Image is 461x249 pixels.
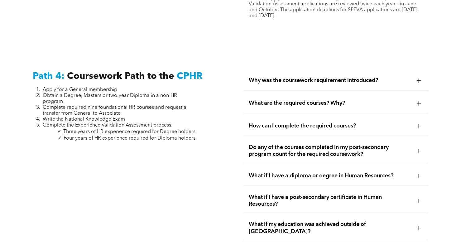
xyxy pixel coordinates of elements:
span: Write the National Knowledge Exam [43,117,125,122]
span: Three years of HR experience required for Degree holders [63,129,195,134]
span: Apply for a General membership [43,87,117,92]
span: CPHR [177,72,203,81]
span: Obtain a Degree, Masters or two-year Diploma in a non-HR program [43,93,177,104]
span: What if my education was achieved outside of [GEOGRAPHIC_DATA]? [249,221,412,235]
span: What if I have a post-secondary certificate in Human Resources? [249,194,412,208]
span: What if I have a diploma or degree in Human Resources? [249,172,412,179]
span: Coursework Path to the [67,72,174,81]
span: Do any of the courses completed in my post-secondary program count for the required coursework? [249,144,412,158]
span: Complete required nine foundational HR courses and request a transfer from General to Associate [43,105,186,116]
span: Why was the coursework requirement introduced? [249,77,412,84]
span: Four years of HR experience required for Diploma holders [64,136,195,141]
span: What are the required courses? Why? [249,100,412,107]
span: Path 4: [33,72,65,81]
span: Complete the Experience Validation Assessment process: [43,123,173,128]
span: How can I complete the required courses? [249,122,412,129]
